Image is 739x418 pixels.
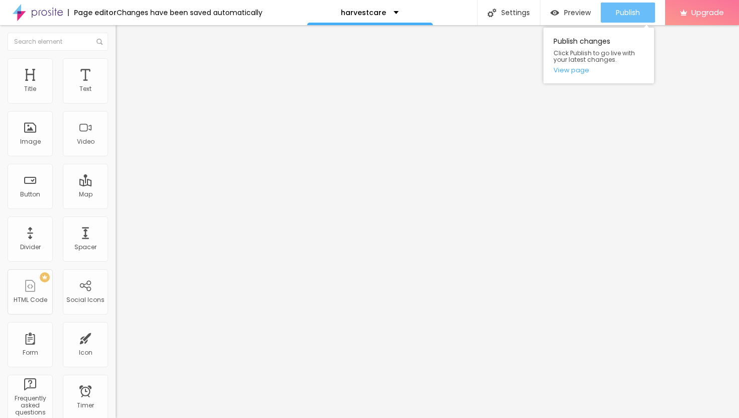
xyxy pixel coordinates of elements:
div: Form [23,349,38,356]
div: Frequently asked questions [10,395,50,416]
div: Text [79,85,91,92]
div: Spacer [74,244,97,251]
div: Icon [79,349,93,356]
span: Publish [616,9,640,17]
span: Click Publish to go live with your latest changes. [553,50,644,63]
img: view-1.svg [550,9,559,17]
div: Divider [20,244,41,251]
div: Social Icons [66,296,105,303]
div: Image [20,138,41,145]
div: Publish changes [543,28,654,83]
iframe: Editor [116,25,739,418]
button: Preview [540,3,601,23]
input: Search element [8,33,108,51]
div: Button [20,191,40,198]
button: Publish [601,3,655,23]
div: Page editor [68,9,117,16]
div: HTML Code [14,296,47,303]
div: Title [24,85,36,92]
div: Changes have been saved automatically [117,9,262,16]
a: View page [553,67,644,73]
span: Preview [564,9,591,17]
span: Upgrade [691,8,724,17]
p: harvestcare [341,9,386,16]
div: Timer [77,402,94,409]
img: Icone [488,9,496,17]
div: Map [79,191,93,198]
img: Icone [97,39,103,45]
div: Video [77,138,95,145]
